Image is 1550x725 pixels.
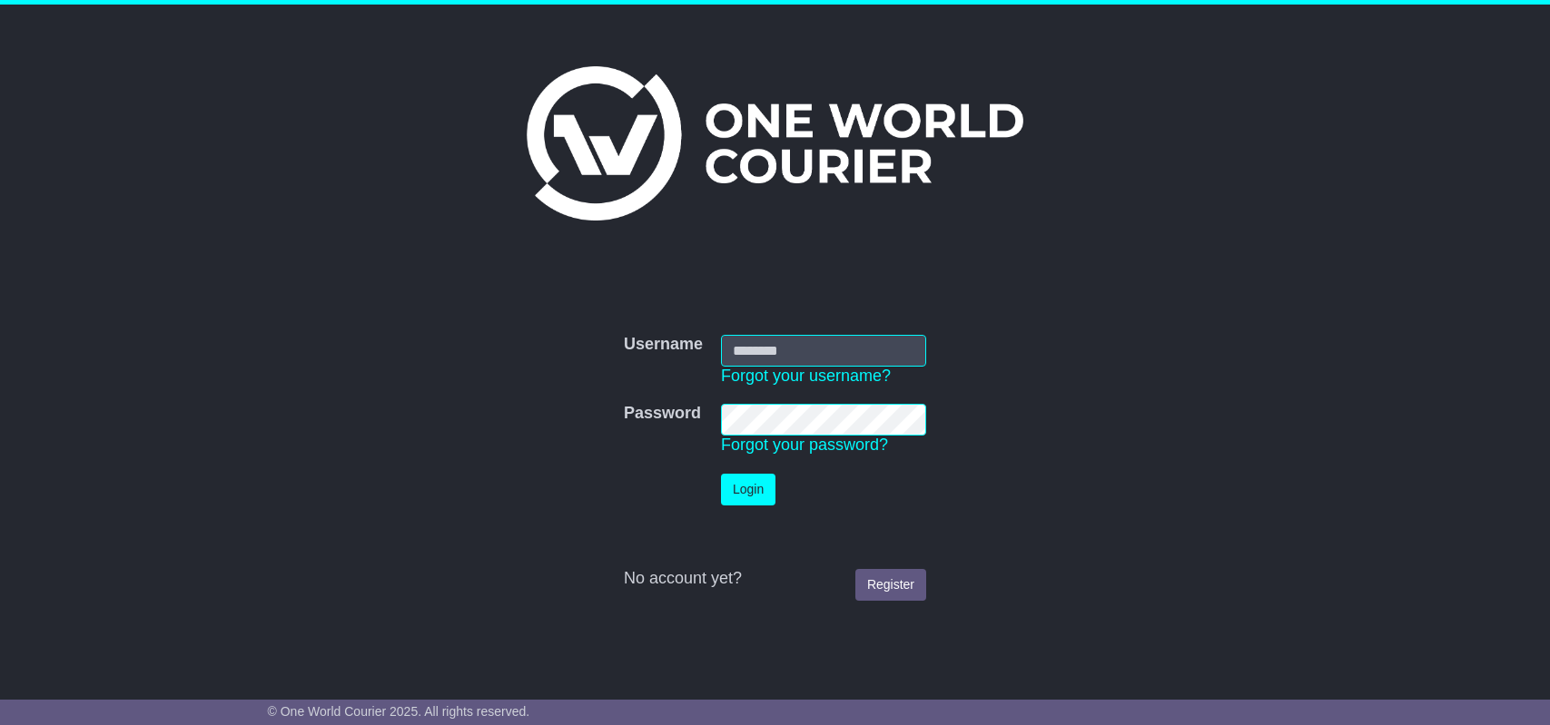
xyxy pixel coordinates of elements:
[527,66,1022,220] img: One World
[721,474,775,505] button: Login
[624,335,703,355] label: Username
[721,436,888,454] a: Forgot your password?
[721,367,891,385] a: Forgot your username?
[624,569,926,589] div: No account yet?
[268,704,530,719] span: © One World Courier 2025. All rights reserved.
[624,404,701,424] label: Password
[855,569,926,601] a: Register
